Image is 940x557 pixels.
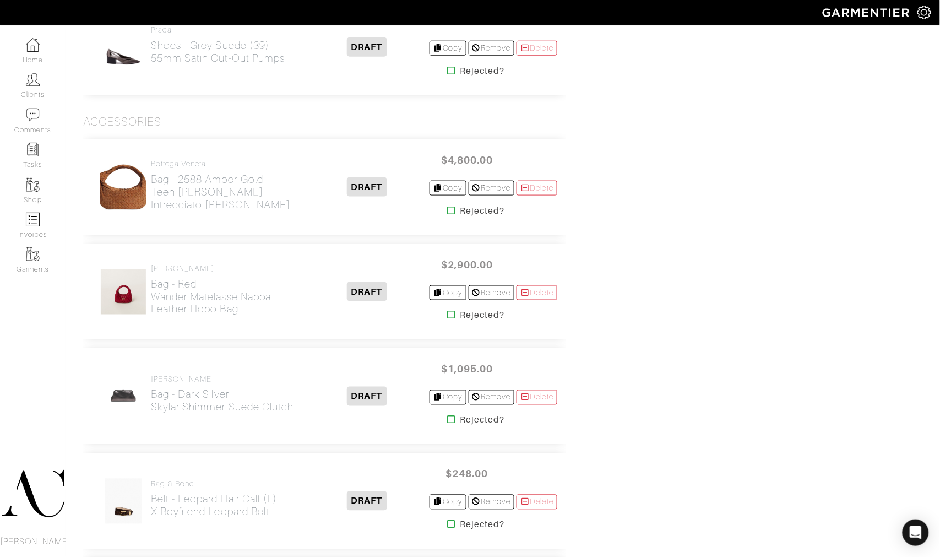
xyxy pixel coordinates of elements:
h2: Bag - 2588 Amber-Gold Teen [PERSON_NAME] Intrecciato [PERSON_NAME] [151,173,305,211]
h2: Belt - Leopard Hair Calf (L) X Boyfriend Leopard Belt [151,493,277,518]
span: DRAFT [347,282,387,301]
a: Remove [469,495,514,510]
a: Copy [430,285,466,300]
h4: rag & bone [151,480,277,489]
h4: Bottega Veneta [151,159,305,169]
h4: Prada [151,25,285,35]
h2: Bag - Red Wander matelassé nappa leather hobo bag [151,278,305,316]
a: Copy [430,41,466,56]
h3: Accessories [83,115,162,129]
strong: Rejected? [460,204,504,218]
a: rag & bone Belt - Leopard Hair Calf (L)X Boyfriend Leopard Belt [151,480,277,519]
img: comment-icon-a0a6a9ef722e966f86d9cbdc48e553b5cf19dbc54f86b18d962a5391bc8f6eb6.png [26,108,40,122]
img: W8McNuadE2oe2PhYUFd9iWqD [105,478,142,524]
img: garmentier-logo-header-white-b43fb05a5012e4ada735d5af1a66efaba907eab6374d6393d1fbf88cb4ef424d.png [817,3,917,22]
strong: Rejected? [460,309,504,322]
span: $2,900.00 [434,253,500,277]
a: Delete [517,181,557,196]
a: Prada Shoes - Grey Suede (39)55mm satin cut-out pumps [151,25,285,64]
a: Remove [469,390,514,405]
img: gear-icon-white-bd11855cb880d31180b6d7d6211b90ccbf57a29d726f0c71d8c61bd08dd39cc2.png [917,6,931,19]
a: Delete [517,390,557,405]
a: Delete [517,41,557,56]
img: garments-icon-b7da505a4dc4fd61783c78ac3ca0ef83fa9d6f193b1c9dc38574b1d14d53ca28.png [26,178,40,192]
h2: Bag - Dark Silver Skylar Shimmer Suede Clutch [151,388,294,414]
span: DRAFT [347,387,387,406]
span: $248.00 [434,462,500,486]
img: BkNu5wuKjFY5kWoKN7MDXfRS [106,374,141,420]
div: Open Intercom Messenger [903,520,929,546]
span: DRAFT [347,177,387,197]
img: qWE3UAw4xNKiKn3GyoqQmkj4 [106,24,140,71]
span: DRAFT [347,491,387,511]
img: garments-icon-b7da505a4dc4fd61783c78ac3ca0ef83fa9d6f193b1c9dc38574b1d14d53ca28.png [26,247,40,261]
h4: [PERSON_NAME] [151,264,305,273]
img: smGpCgkKP5cMtXSnSnLSrFKH [100,269,146,315]
strong: Rejected? [460,518,504,532]
a: Bottega Veneta Bag - 2588 Amber-GoldTeen [PERSON_NAME] Intrecciato [PERSON_NAME] [151,159,305,211]
strong: Rejected? [460,64,504,78]
a: Remove [469,41,514,56]
a: Remove [469,181,514,196]
strong: Rejected? [460,414,504,427]
span: $4,800.00 [434,148,500,172]
img: orders-icon-0abe47150d42831381b5fb84f609e132dff9fe21cb692f30cb5eec754e2cba89.png [26,213,40,226]
a: [PERSON_NAME] Bag - Dark SilverSkylar Shimmer Suede Clutch [151,375,294,414]
img: tttAXti2oaXQSdkjjVh3CVq3 [97,164,150,210]
a: Copy [430,390,466,405]
span: DRAFT [347,37,387,57]
a: Remove [469,285,514,300]
a: Copy [430,181,466,196]
a: Delete [517,495,557,510]
img: dashboard-icon-dbcd8f5a0b271acd01030246c82b418ddd0df26cd7fceb0bd07c9910d44c42f6.png [26,38,40,52]
a: Copy [430,495,466,510]
span: $1,095.00 [434,358,500,381]
img: clients-icon-6bae9207a08558b7cb47a8932f037763ab4055f8c8b6bfacd5dc20c3e0201464.png [26,73,40,86]
h2: Shoes - Grey Suede (39) 55mm satin cut-out pumps [151,39,285,64]
h4: [PERSON_NAME] [151,375,294,385]
a: Delete [517,285,557,300]
img: reminder-icon-8004d30b9f0a5d33ae49ab947aed9ed385cf756f9e5892f1edd6e32f2345188e.png [26,143,40,156]
a: [PERSON_NAME] Bag - RedWander matelassé nappa leather hobo bag [151,264,305,316]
